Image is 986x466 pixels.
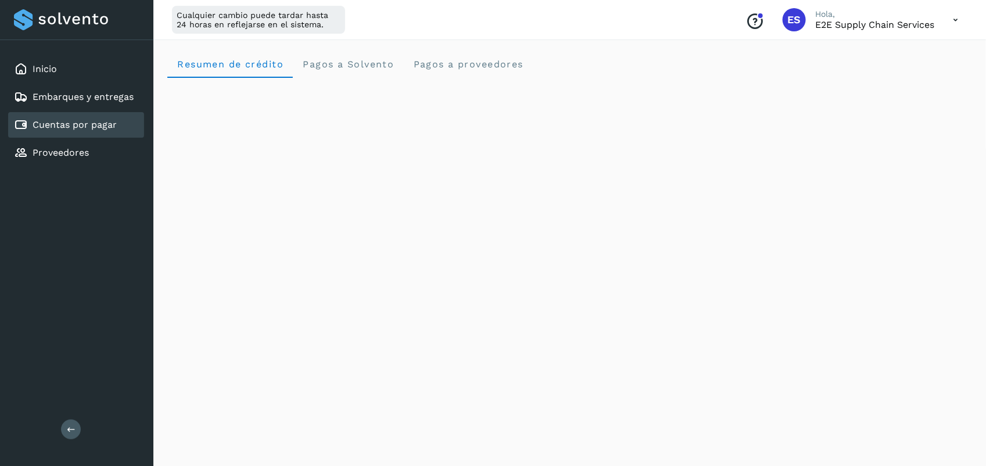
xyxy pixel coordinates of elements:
div: Cualquier cambio puede tardar hasta 24 horas en reflejarse en el sistema. [172,6,345,34]
div: Cuentas por pagar [8,112,144,138]
a: Cuentas por pagar [33,119,117,130]
p: E2E Supply Chain Services [815,19,934,30]
div: Proveedores [8,140,144,166]
a: Proveedores [33,147,89,158]
a: Inicio [33,63,57,74]
a: Embarques y entregas [33,91,134,102]
div: Embarques y entregas [8,84,144,110]
div: Inicio [8,56,144,82]
p: Hola, [815,9,934,19]
span: Pagos a proveedores [413,59,524,70]
span: Resumen de crédito [177,59,284,70]
span: Pagos a Solvento [302,59,394,70]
